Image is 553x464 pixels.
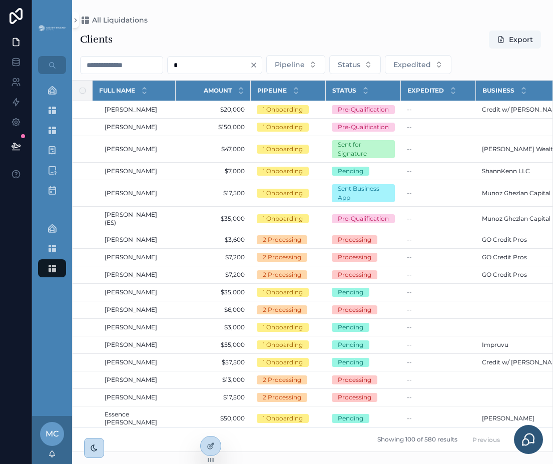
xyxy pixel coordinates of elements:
[105,306,170,314] a: [PERSON_NAME]
[182,288,245,296] span: $35,000
[338,235,371,244] div: Processing
[266,55,325,74] button: Select Button
[407,189,412,197] span: --
[482,236,527,244] span: GO Credit Pros
[263,323,303,332] div: 1 Onboarding
[105,288,170,296] a: [PERSON_NAME]
[182,376,245,384] a: $13,000
[182,393,245,401] span: $17,500
[105,358,157,366] span: [PERSON_NAME]
[338,375,371,384] div: Processing
[407,393,470,401] a: --
[257,414,320,423] a: 1 Onboarding
[407,123,470,131] a: --
[182,323,245,331] a: $3,000
[263,123,303,132] div: 1 Onboarding
[332,167,395,176] a: Pending
[263,340,303,349] div: 1 Onboarding
[105,236,170,244] a: [PERSON_NAME]
[182,145,245,153] a: $47,000
[407,253,470,261] a: --
[407,414,412,422] span: --
[263,253,301,262] div: 2 Processing
[332,288,395,297] a: Pending
[393,60,431,70] span: Expedited
[257,305,320,314] a: 2 Processing
[257,189,320,198] a: 1 Onboarding
[263,358,303,367] div: 1 Onboarding
[105,253,170,261] a: [PERSON_NAME]
[407,341,470,349] a: --
[407,167,412,175] span: --
[105,211,170,227] a: [PERSON_NAME] (ES)
[263,214,303,223] div: 1 Onboarding
[407,271,412,279] span: --
[182,253,245,261] a: $7,200
[105,288,157,296] span: [PERSON_NAME]
[407,358,470,366] a: --
[482,271,527,279] span: GO Credit Pros
[338,393,371,402] div: Processing
[182,106,245,114] a: $20,000
[332,323,395,332] a: Pending
[489,31,541,49] button: Export
[407,123,412,131] span: --
[182,271,245,279] a: $7,200
[332,184,395,202] a: Sent Business App
[407,189,470,197] a: --
[407,341,412,349] span: --
[407,87,444,95] span: Expedited
[204,87,232,95] span: Amount
[407,106,470,114] a: --
[332,214,395,223] a: Pre-Qualification
[263,305,301,314] div: 2 Processing
[407,414,470,422] a: --
[38,24,66,33] img: App logo
[407,376,470,384] a: --
[338,340,363,349] div: Pending
[332,340,395,349] a: Pending
[105,253,157,261] span: [PERSON_NAME]
[332,358,395,367] a: Pending
[257,123,320,132] a: 1 Onboarding
[182,414,245,422] a: $50,000
[257,167,320,176] a: 1 Onboarding
[407,306,412,314] span: --
[182,123,245,131] a: $150,000
[407,288,470,296] a: --
[105,358,170,366] a: [PERSON_NAME]
[263,145,303,154] div: 1 Onboarding
[407,167,470,175] a: --
[338,123,389,132] div: Pre-Qualification
[257,393,320,402] a: 2 Processing
[332,87,356,95] span: Status
[46,428,59,440] span: MC
[338,253,371,262] div: Processing
[338,214,389,223] div: Pre-Qualification
[182,215,245,223] a: $35,000
[99,87,135,95] span: Full Name
[332,414,395,423] a: Pending
[263,189,303,198] div: 1 Onboarding
[407,306,470,314] a: --
[332,305,395,314] a: Processing
[263,288,303,297] div: 1 Onboarding
[182,189,245,197] span: $17,500
[105,189,170,197] a: [PERSON_NAME]
[32,74,72,290] div: scrollable content
[257,340,320,349] a: 1 Onboarding
[332,375,395,384] a: Processing
[332,105,395,114] a: Pre-Qualification
[407,376,412,384] span: --
[482,215,550,223] span: Munoz Ghezlan Capital
[407,236,412,244] span: --
[182,306,245,314] a: $6,000
[105,123,157,131] span: [PERSON_NAME]
[338,305,371,314] div: Processing
[257,145,320,154] a: 1 Onboarding
[257,105,320,114] a: 1 Onboarding
[80,33,113,47] h1: Clients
